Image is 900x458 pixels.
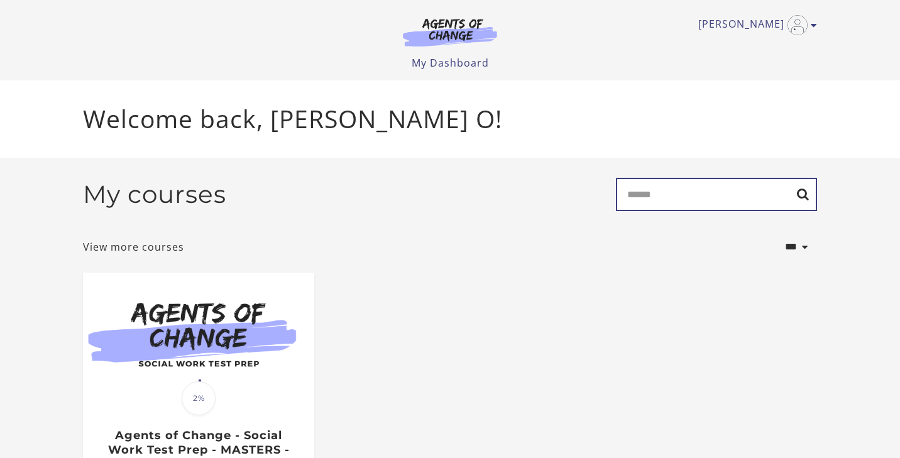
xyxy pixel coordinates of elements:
[83,180,226,209] h2: My courses
[390,18,510,46] img: Agents of Change Logo
[182,381,216,415] span: 2%
[698,15,811,35] a: Toggle menu
[83,239,184,254] a: View more courses
[83,101,817,138] p: Welcome back, [PERSON_NAME] O!
[412,56,489,70] a: My Dashboard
